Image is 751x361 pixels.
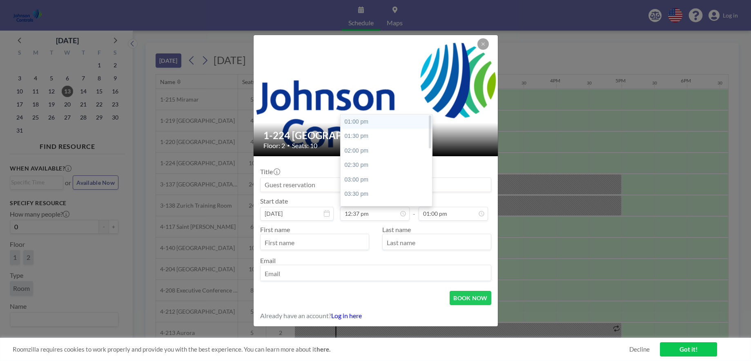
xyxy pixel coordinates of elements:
label: Last name [382,226,411,233]
div: 03:00 pm [341,173,436,187]
a: here. [316,345,330,353]
label: Title [260,168,279,176]
a: Log in here [331,312,362,319]
input: Last name [383,236,491,250]
label: Start date [260,197,288,205]
div: 04:00 pm [341,202,436,216]
div: 02:30 pm [341,158,436,173]
span: Already have an account? [260,312,331,320]
a: Decline [629,345,650,353]
a: Got it! [660,342,717,357]
div: 03:30 pm [341,187,436,202]
label: First name [260,226,290,233]
label: Email [260,257,276,264]
span: Seats: 10 [292,142,317,150]
span: • [287,142,290,148]
div: 01:00 pm [341,115,436,129]
input: First name [261,236,369,250]
span: - [413,200,415,218]
div: 01:30 pm [341,129,436,144]
button: BOOK NOW [450,291,491,305]
input: Email [261,267,491,281]
input: Guest reservation [261,178,491,192]
span: Roomzilla requires cookies to work properly and provide you with the best experience. You can lea... [13,345,629,353]
span: Floor: 2 [263,142,285,150]
h2: 1-224 [GEOGRAPHIC_DATA] [263,129,489,142]
img: 537.png [254,27,499,164]
div: 02:00 pm [341,144,436,158]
